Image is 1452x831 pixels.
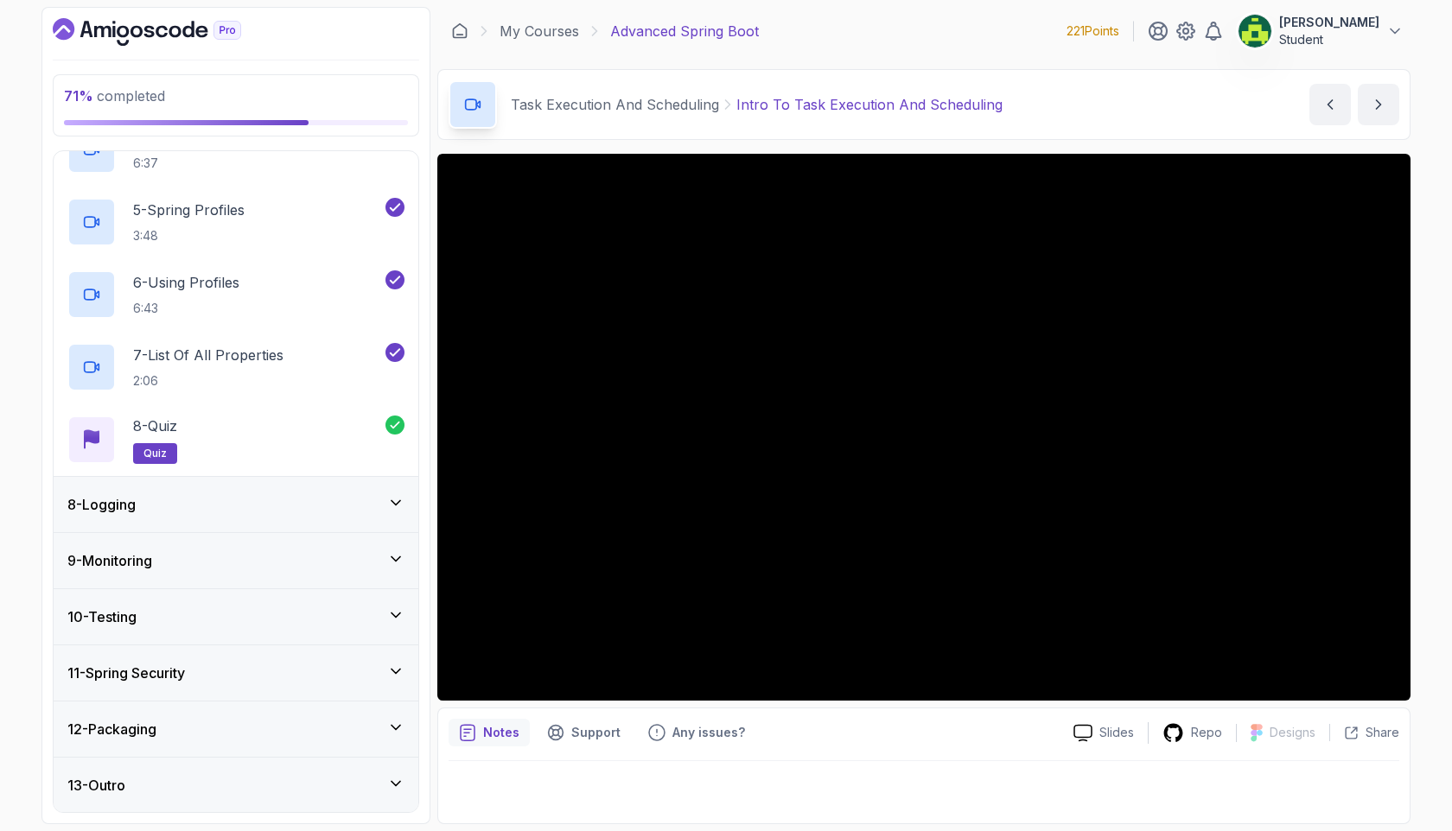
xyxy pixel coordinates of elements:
p: 6:43 [133,300,239,317]
button: 12-Packaging [54,701,418,757]
button: 7-List Of All Properties2:06 [67,343,404,391]
button: 9-Monitoring [54,533,418,588]
span: 71 % [64,87,93,105]
p: 6:37 [133,155,382,172]
img: user profile image [1239,15,1271,48]
h3: 9 - Monitoring [67,550,152,571]
p: Repo [1191,724,1222,741]
h3: 13 - Outro [67,775,125,796]
p: 7 - List Of All Properties [133,345,283,365]
p: Task Execution And Scheduling [511,94,719,115]
p: 3:48 [133,227,245,244]
button: Share [1329,724,1399,741]
button: 11-Spring Security [54,645,418,701]
p: Designs [1270,724,1315,741]
a: Slides [1060,724,1148,742]
button: previous content [1309,84,1351,125]
p: 5 - Spring Profiles [133,200,245,220]
button: notes button [449,719,530,746]
p: Share [1366,724,1399,741]
button: 8-Quizquiz [67,415,404,464]
button: 10-Testing [54,589,418,644]
h3: 10 - Testing [67,606,137,627]
p: 8 - Quiz [133,415,177,436]
h3: 8 - Logging [67,494,136,515]
a: My Courses [500,21,579,41]
p: Support [571,724,621,741]
button: 6-Using Profiles6:43 [67,270,404,319]
a: Dashboard [451,22,468,40]
span: quiz [143,447,167,460]
button: 8-Logging [54,477,418,532]
p: Advanced Spring Boot [610,21,759,41]
button: 13-Outro [54,758,418,813]
p: Intro To Task Execution And Scheduling [736,94,1003,115]
p: Slides [1099,724,1134,741]
p: Student [1279,31,1379,48]
button: Feedback button [638,719,755,746]
p: Notes [483,724,519,741]
button: Support button [537,719,631,746]
button: user profile image[PERSON_NAME]Student [1238,14,1404,48]
iframe: 1 - Intro to Task Execution and Scheduling [437,154,1411,701]
p: [PERSON_NAME] [1279,14,1379,31]
button: next content [1358,84,1399,125]
h3: 11 - Spring Security [67,663,185,683]
p: 221 Points [1067,22,1119,40]
p: Any issues? [672,724,745,741]
span: completed [64,87,165,105]
p: 2:06 [133,372,283,390]
button: 5-Spring Profiles3:48 [67,198,404,246]
h3: 12 - Packaging [67,719,156,739]
a: Dashboard [53,18,281,46]
a: Repo [1149,722,1236,744]
p: 6 - Using Profiles [133,272,239,293]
